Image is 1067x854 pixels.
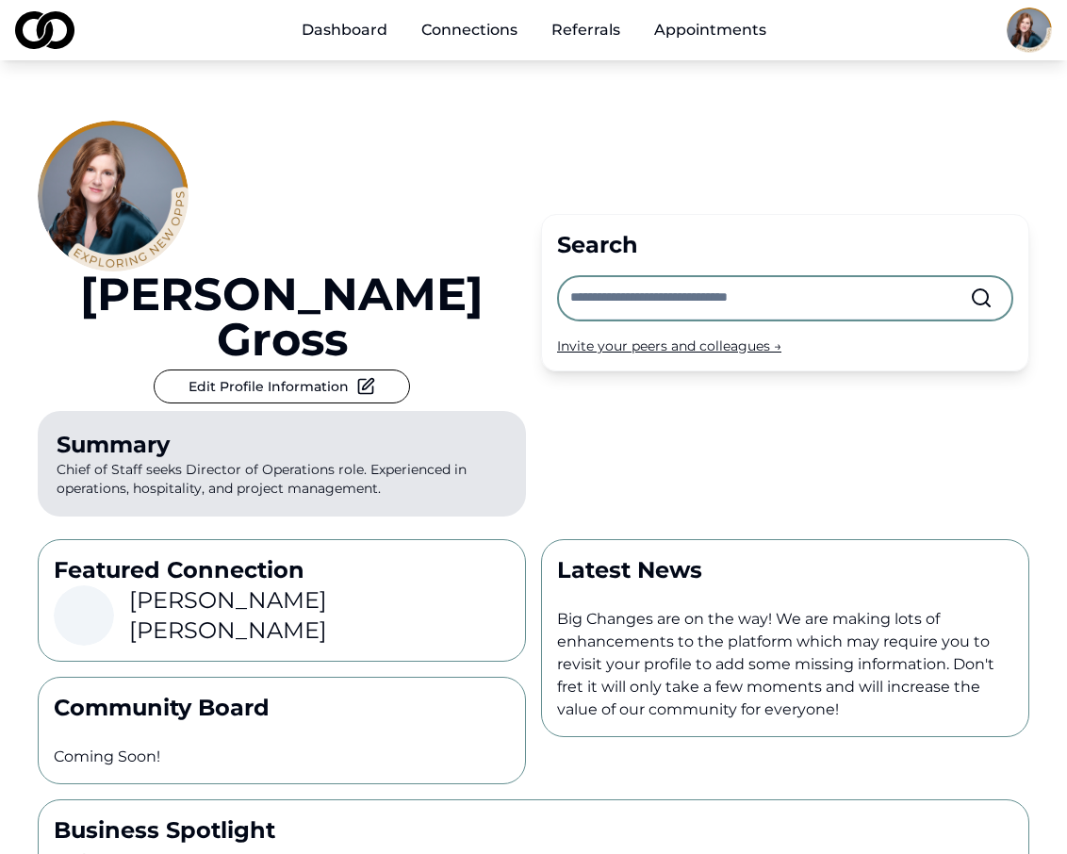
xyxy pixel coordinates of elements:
[406,11,533,49] a: Connections
[54,746,510,768] p: Coming Soon!
[639,11,781,49] a: Appointments
[129,585,510,646] h3: [PERSON_NAME] [PERSON_NAME]
[54,815,1013,846] p: Business Spotlight
[536,11,635,49] a: Referrals
[38,271,526,362] a: [PERSON_NAME] Gross
[57,430,507,460] div: Summary
[15,11,74,49] img: logo
[557,230,1013,260] div: Search
[38,121,189,271] img: 5fcdc41b-756d-4ef2-bed5-7501b063043f-Hannah%20Gross%20LinkedIn-profile_picture.png
[287,11,781,49] nav: Main
[557,337,1013,355] div: Invite your peers and colleagues →
[54,555,510,585] p: Featured Connection
[557,555,1013,585] p: Latest News
[287,11,402,49] a: Dashboard
[1007,8,1052,53] img: 5fcdc41b-756d-4ef2-bed5-7501b063043f-Hannah%20Gross%20LinkedIn-profile_picture.png
[54,693,510,723] p: Community Board
[557,608,1013,721] p: Big Changes are on the way! We are making lots of enhancements to the platform which may require ...
[38,411,526,517] p: Chief of Staff seeks Director of Operations role. Experienced in operations, hospitality, and pro...
[154,370,410,403] button: Edit Profile Information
